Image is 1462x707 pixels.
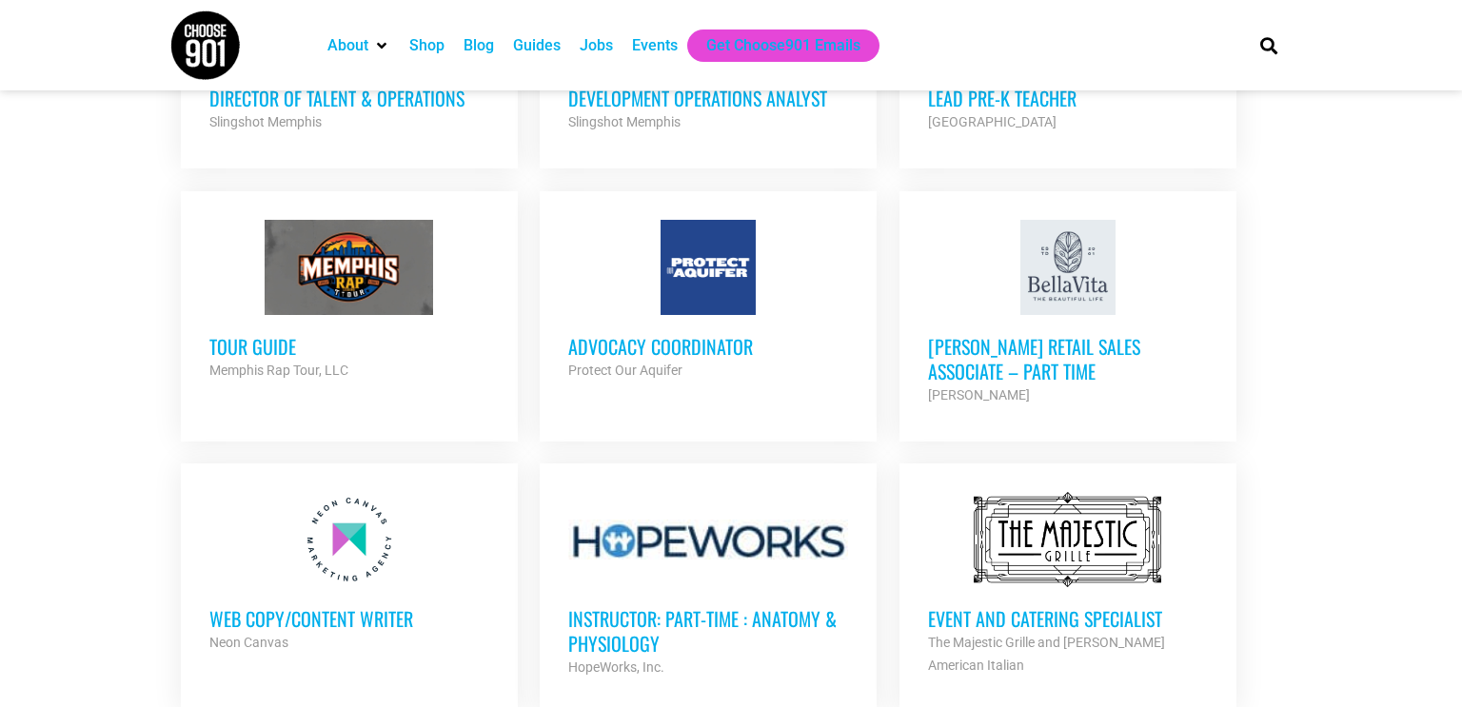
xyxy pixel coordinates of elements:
[540,191,877,410] a: Advocacy Coordinator Protect Our Aquifer
[540,463,877,707] a: Instructor: Part-Time : Anatomy & Physiology HopeWorks, Inc.
[409,34,445,57] a: Shop
[181,191,518,410] a: Tour Guide Memphis Rap Tour, LLC
[1254,29,1285,61] div: Search
[928,635,1165,673] strong: The Majestic Grille and [PERSON_NAME] American Italian
[632,34,678,57] a: Events
[568,114,681,129] strong: Slingshot Memphis
[928,606,1208,631] h3: Event and Catering Specialist
[318,29,400,62] div: About
[181,463,518,682] a: Web Copy/Content Writer Neon Canvas
[928,334,1208,383] h3: [PERSON_NAME] Retail Sales Associate – Part Time
[580,34,613,57] a: Jobs
[568,334,848,359] h3: Advocacy Coordinator
[209,114,322,129] strong: Slingshot Memphis
[928,114,1057,129] strong: [GEOGRAPHIC_DATA]
[899,191,1236,435] a: [PERSON_NAME] Retail Sales Associate – Part Time [PERSON_NAME]
[209,635,288,650] strong: Neon Canvas
[318,29,1228,62] nav: Main nav
[568,363,682,378] strong: Protect Our Aquifer
[464,34,494,57] a: Blog
[209,86,489,110] h3: Director of Talent & Operations
[568,86,848,110] h3: Development Operations Analyst
[899,463,1236,705] a: Event and Catering Specialist The Majestic Grille and [PERSON_NAME] American Italian
[928,86,1208,110] h3: Lead Pre-K Teacher
[568,606,848,656] h3: Instructor: Part-Time : Anatomy & Physiology
[209,606,489,631] h3: Web Copy/Content Writer
[706,34,860,57] a: Get Choose901 Emails
[327,34,368,57] a: About
[209,363,348,378] strong: Memphis Rap Tour, LLC
[568,659,664,675] strong: HopeWorks, Inc.
[513,34,561,57] a: Guides
[209,334,489,359] h3: Tour Guide
[928,387,1030,403] strong: [PERSON_NAME]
